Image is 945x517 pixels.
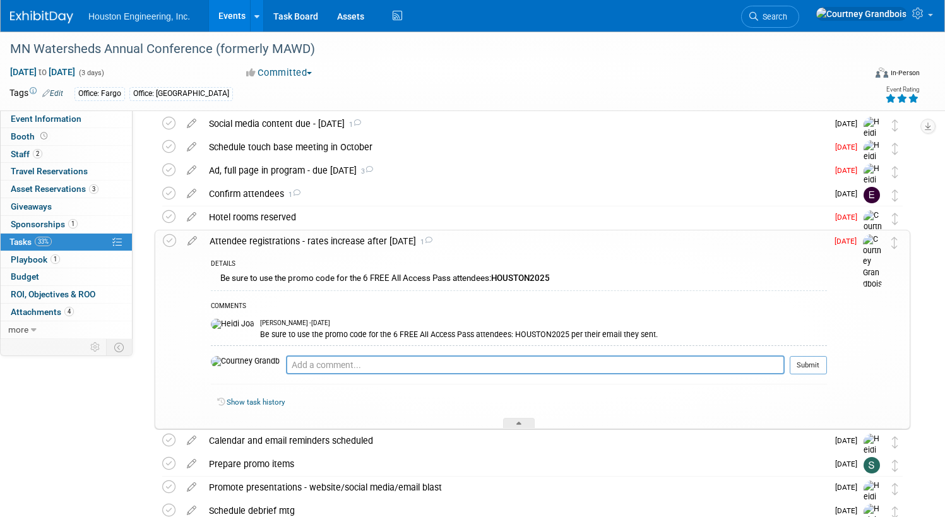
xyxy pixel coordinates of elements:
[9,86,63,101] td: Tags
[11,184,98,194] span: Asset Reservations
[203,160,828,181] div: Ad, full page in program - due [DATE]
[227,398,285,407] a: Show task history
[203,113,828,134] div: Social media content due - [DATE]
[11,166,88,176] span: Travel Reservations
[1,110,132,128] a: Event Information
[864,187,880,203] img: ERIK Jones
[203,206,828,228] div: Hotel rooms reserved
[892,119,898,131] i: Move task
[1,181,132,198] a: Asset Reservations3
[876,68,888,78] img: Format-Inperson.png
[181,118,203,129] a: edit
[129,87,233,100] div: Office: [GEOGRAPHIC_DATA]
[892,213,898,225] i: Move task
[835,166,864,175] span: [DATE]
[1,234,132,251] a: Tasks33%
[68,219,78,229] span: 1
[211,356,280,367] img: Courtney Grandbois
[491,273,550,283] b: HOUSTON2025
[211,259,827,270] div: DETAILS
[863,234,882,290] img: Courtney Grandbois
[892,166,898,178] i: Move task
[1,251,132,268] a: Playbook1
[835,237,863,246] span: [DATE]
[835,213,864,222] span: [DATE]
[181,435,203,446] a: edit
[181,235,203,247] a: edit
[11,131,50,141] span: Booth
[203,136,828,158] div: Schedule touch base meeting in October
[864,457,880,473] img: Savannah Hartsoch
[181,165,203,176] a: edit
[892,189,898,201] i: Move task
[835,189,864,198] span: [DATE]
[64,307,74,316] span: 4
[37,67,49,77] span: to
[864,163,883,208] img: Heidi Joarnt
[835,119,864,128] span: [DATE]
[89,184,98,194] span: 3
[181,458,203,470] a: edit
[107,339,133,355] td: Toggle Event Tabs
[6,38,842,61] div: MN Watersheds Annual Conference (formerly MAWD)
[260,328,827,340] div: Be sure to use the promo code for the 6 FREE All Access Pass attendees: HOUSTON2025 per their ema...
[203,430,828,451] div: Calendar and email reminders scheduled
[864,210,883,266] img: Courtney Grandbois
[181,482,203,493] a: edit
[835,506,864,515] span: [DATE]
[11,271,39,282] span: Budget
[181,505,203,516] a: edit
[203,477,828,498] div: Promote presentations - website/social media/email blast
[890,68,920,78] div: In-Person
[864,434,883,478] img: Heidi Joarnt
[9,66,76,78] span: [DATE] [DATE]
[885,86,919,93] div: Event Rating
[416,238,432,246] span: 1
[11,307,74,317] span: Attachments
[74,87,125,100] div: Office: Fargo
[892,143,898,155] i: Move task
[1,163,132,180] a: Travel Reservations
[203,230,827,252] div: Attendee registrations - rates increase after [DATE]
[1,198,132,215] a: Giveaways
[211,270,827,290] div: Be sure to use the promo code for the 6 FREE All Access Pass attendees:
[1,128,132,145] a: Booth
[10,11,73,23] img: ExhibitDay
[33,149,42,158] span: 2
[181,211,203,223] a: edit
[357,167,373,175] span: 3
[345,121,361,129] span: 1
[1,321,132,338] a: more
[51,254,60,264] span: 1
[11,114,81,124] span: Event Information
[1,216,132,233] a: Sponsorships1
[11,149,42,159] span: Staff
[242,66,317,80] button: Committed
[260,319,330,328] span: [PERSON_NAME] - [DATE]
[1,304,132,321] a: Attachments4
[11,201,52,211] span: Giveaways
[8,324,28,335] span: more
[835,143,864,152] span: [DATE]
[211,319,254,330] img: Heidi Joarnt
[203,453,828,475] div: Prepare promo items
[892,460,898,472] i: Move task
[11,289,95,299] span: ROI, Objectives & ROO
[42,89,63,98] a: Edit
[284,191,300,199] span: 1
[741,6,799,28] a: Search
[758,12,787,21] span: Search
[211,300,827,314] div: COMMENTS
[864,117,883,162] img: Heidi Joarnt
[816,7,907,21] img: Courtney Grandbois
[784,66,920,85] div: Event Format
[892,483,898,495] i: Move task
[9,237,52,247] span: Tasks
[11,254,60,264] span: Playbook
[85,339,107,355] td: Personalize Event Tab Strip
[892,436,898,448] i: Move task
[835,436,864,445] span: [DATE]
[88,11,190,21] span: Houston Engineering, Inc.
[203,183,828,205] div: Confirm attendees
[35,237,52,246] span: 33%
